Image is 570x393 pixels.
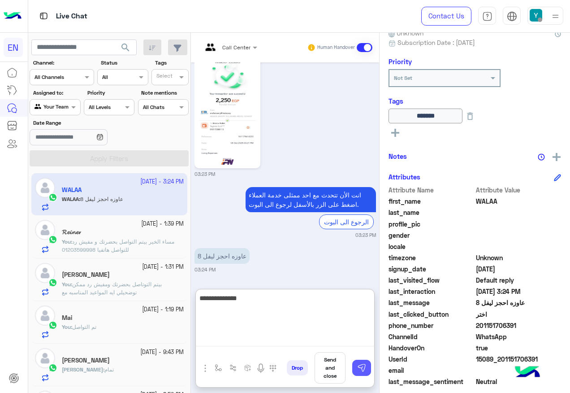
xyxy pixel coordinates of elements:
[389,219,474,229] span: profile_pic
[142,263,184,271] small: [DATE] - 1:31 PM
[62,366,103,373] span: [PERSON_NAME]
[389,57,412,65] h6: Priority
[476,287,561,296] span: 2025-10-08T12:24:47.304Z
[101,59,147,67] label: Status
[476,275,561,285] span: Default reply
[476,310,561,319] span: اختر
[62,314,72,322] h5: Mai
[222,44,250,51] span: Call Center
[507,11,517,22] img: tab
[389,196,474,206] span: first_name
[72,323,96,330] span: تم التواصل
[241,361,255,376] button: create order
[478,7,496,26] a: tab
[4,38,23,57] div: EN
[115,39,137,59] button: search
[389,298,474,307] span: last_message
[389,343,474,353] span: HandoverOn
[62,366,104,373] b: :
[4,7,22,26] img: Logo
[355,231,376,239] small: 03:23 PM
[140,348,184,357] small: [DATE] - 9:43 PM
[315,352,345,384] button: Send and close
[142,306,184,314] small: [DATE] - 1:19 PM
[389,253,474,262] span: timezone
[194,248,250,264] p: 8/10/2025, 3:24 PM
[33,119,134,127] label: Date Range
[389,377,474,386] span: last_message_sentiment
[33,59,93,67] label: Channel:
[389,208,474,217] span: last_name
[35,220,55,240] img: defaultAdmin.png
[200,363,211,374] img: send attachment
[476,242,561,251] span: null
[389,28,423,38] span: Unknown
[48,363,57,372] img: WhatsApp
[389,275,474,285] span: last_visited_flow
[476,343,561,353] span: true
[62,281,71,288] span: You
[476,321,561,330] span: 201151706391
[35,306,55,326] img: defaultAdmin.png
[244,364,251,371] img: create order
[62,323,72,330] b: :
[155,72,173,82] div: Select
[62,357,110,364] h5: abdulrhman fares
[397,38,475,47] span: Subscription Date : [DATE]
[476,366,561,375] span: null
[550,11,561,22] img: profile
[38,10,49,22] img: tab
[389,97,561,105] h6: Tags
[120,42,131,53] span: search
[87,89,134,97] label: Priority
[512,357,543,389] img: hulul-logo.png
[35,263,55,283] img: defaultAdmin.png
[389,152,407,160] h6: Notes
[476,253,561,262] span: Unknown
[62,323,71,330] span: You
[482,11,492,22] img: tab
[141,220,184,228] small: [DATE] - 1:39 PM
[389,366,474,375] span: email
[215,364,222,371] img: select flow
[421,7,471,26] a: Contact Us
[56,10,87,22] p: Live Chat
[48,321,57,330] img: WhatsApp
[62,271,110,279] h5: Mariam Tareq
[155,59,188,67] label: Tags
[476,377,561,386] span: 0
[194,266,216,273] small: 03:24 PM
[194,170,215,178] small: 03:23 PM
[389,354,474,364] span: UserId
[389,231,474,240] span: gender
[62,281,162,304] span: بيتم التوتاصل بحضرتك ومفيش رد ممكن توضحيلي ايه المواعيد المناسبه مع حضرتك
[197,57,258,166] img: 1346100830504916.jpg
[530,9,542,22] img: userImage
[30,150,189,166] button: Apply Filters
[269,365,276,372] img: make a call
[389,173,420,181] h6: Attributes
[476,231,561,240] span: null
[389,332,474,341] span: ChannelId
[104,366,114,373] span: تمام
[246,187,376,212] p: 8/10/2025, 3:23 PM
[476,196,561,206] span: WALAA
[62,281,72,288] b: :
[389,321,474,330] span: phone_number
[553,153,561,161] img: add
[357,363,366,372] img: send message
[389,264,474,274] span: signup_date
[394,74,412,81] b: Not Set
[317,44,355,51] small: Human Handover
[538,153,545,161] img: notes
[389,287,474,296] span: last_interaction
[48,235,57,244] img: WhatsApp
[476,354,561,364] span: 15089_201151706391
[226,361,241,376] button: Trigger scenario
[141,89,187,97] label: Note mentions
[62,238,174,253] span: مساء الخير بيتم التواصل بحضرتك و مفيش رد للتواصل هاتفيا 01203599998
[202,44,219,58] img: teams.png
[33,89,79,97] label: Assigned to:
[48,278,57,287] img: WhatsApp
[62,238,71,245] span: You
